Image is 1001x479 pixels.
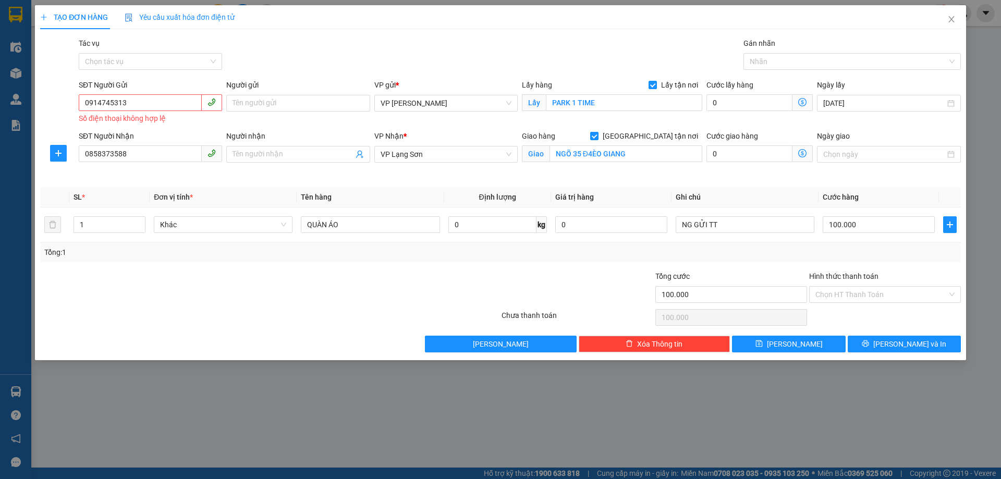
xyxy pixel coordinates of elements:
[79,113,222,125] div: Số điện thoại không hợp lệ
[79,39,100,47] label: Tác vụ
[473,338,529,350] span: [PERSON_NAME]
[522,145,550,162] span: Giao
[676,216,814,233] input: Ghi Chú
[706,145,792,162] input: Cước giao hàng
[672,187,819,207] th: Ghi chú
[579,336,730,352] button: deleteXóa Thông tin
[809,272,878,280] label: Hình thức thanh toán
[125,14,133,22] img: icon
[555,216,667,233] input: 0
[479,193,516,201] span: Định lượng
[500,310,654,328] div: Chưa thanh toán
[599,130,702,142] span: [GEOGRAPHIC_DATA] tận nơi
[522,94,546,111] span: Lấy
[536,216,547,233] span: kg
[207,149,216,157] span: phone
[154,193,193,201] span: Đơn vị tính
[657,79,702,91] span: Lấy tận nơi
[626,340,633,348] span: delete
[546,94,702,111] input: Lấy tận nơi
[817,81,845,89] label: Ngày lấy
[381,95,511,111] span: VP Minh Khai
[74,193,82,201] span: SL
[44,216,61,233] button: delete
[706,94,792,111] input: Cước lấy hàng
[550,145,702,162] input: Giao tận nơi
[706,81,753,89] label: Cước lấy hàng
[798,149,807,157] span: dollar-circle
[50,145,67,162] button: plus
[40,13,108,21] span: TẠO ĐƠN HÀNG
[79,130,222,142] div: SĐT Người Nhận
[862,340,869,348] span: printer
[947,15,956,23] span: close
[743,39,775,47] label: Gán nhãn
[823,193,859,201] span: Cước hàng
[655,272,690,280] span: Tổng cước
[301,216,440,233] input: VD: Bàn, Ghế
[226,130,370,142] div: Người nhận
[706,132,758,140] label: Cước giao hàng
[160,217,286,232] span: Khác
[522,81,552,89] span: Lấy hàng
[732,336,845,352] button: save[PERSON_NAME]
[823,97,945,109] input: Ngày lấy
[943,216,957,233] button: plus
[374,79,518,91] div: VP gửi
[817,132,850,140] label: Ngày giao
[425,336,577,352] button: [PERSON_NAME]
[637,338,682,350] span: Xóa Thông tin
[798,98,807,106] span: dollar-circle
[226,79,370,91] div: Người gửi
[374,132,404,140] span: VP Nhận
[125,13,235,21] span: Yêu cầu xuất hóa đơn điện tử
[207,98,216,106] span: phone
[44,247,386,258] div: Tổng: 1
[767,338,823,350] span: [PERSON_NAME]
[555,193,594,201] span: Giá trị hàng
[873,338,946,350] span: [PERSON_NAME] và In
[356,150,364,158] span: user-add
[848,336,961,352] button: printer[PERSON_NAME] và In
[522,132,555,140] span: Giao hàng
[944,220,956,229] span: plus
[51,149,66,157] span: plus
[40,14,47,21] span: plus
[381,146,511,162] span: VP Lạng Sơn
[79,79,222,91] div: SĐT Người Gửi
[823,149,945,160] input: Ngày giao
[755,340,763,348] span: save
[301,193,332,201] span: Tên hàng
[937,5,966,34] button: Close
